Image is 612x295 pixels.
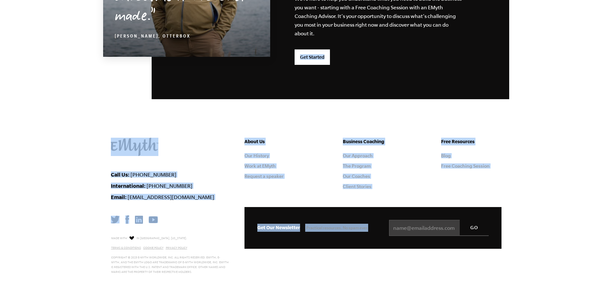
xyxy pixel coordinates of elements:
img: LinkedIn [135,216,143,224]
a: Get Started [295,49,330,65]
a: Our Coaches [343,174,370,179]
a: Request a speaker [244,174,284,179]
span: Get Our Newsletter [257,225,300,230]
a: Our History [244,153,269,158]
a: Privacy Policy [166,246,187,249]
a: Work at EMyth [244,163,276,169]
img: Twitter [111,216,120,223]
input: name@emailaddress.com [389,220,489,236]
a: Free Coaching Session [441,163,490,169]
iframe: Chat Widget [580,264,612,295]
a: [PHONE_NUMBER] [146,183,192,189]
cite: [PERSON_NAME], OtterBox [115,34,191,39]
a: Our Approach [343,153,373,158]
a: Terms & Conditions [111,246,141,249]
a: Blog [441,153,451,158]
a: [EMAIL_ADDRESS][DOMAIN_NAME] [128,194,214,200]
a: Cookie Policy [143,246,164,249]
h5: About Us [244,138,305,145]
a: [PHONE_NUMBER] [130,172,176,178]
input: GO [460,220,489,235]
h5: Business Coaching [343,138,403,145]
img: Facebook [125,215,129,224]
h5: Free Resources [441,138,501,145]
strong: Email: [111,194,127,200]
a: The Program [343,163,371,169]
img: YouTube [149,216,158,223]
p: Made with in [GEOGRAPHIC_DATA], [US_STATE]. Copyright © 2025 E-Myth Worldwide, Inc. All rights re... [111,235,229,274]
a: Client Stories [343,184,371,189]
img: Love [129,236,134,240]
img: EMyth [111,138,158,156]
strong: International: [111,183,146,189]
strong: Call Us: [111,171,129,178]
span: Practical resources. No spam ever. [306,225,368,230]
